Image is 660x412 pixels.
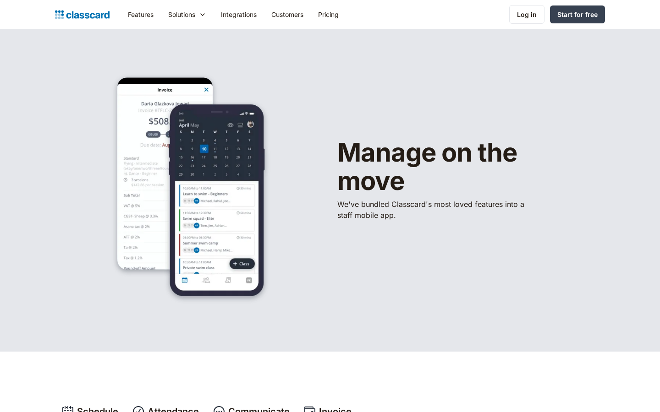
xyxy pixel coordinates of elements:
[517,10,537,19] div: Log in
[557,10,598,19] div: Start for free
[214,4,264,25] a: Integrations
[337,139,576,195] h1: Manage on the move
[55,8,110,21] a: home
[550,5,605,23] a: Start for free
[337,199,530,221] p: We've bundled ​Classcard's most loved features into a staff mobile app.
[168,10,195,19] div: Solutions
[264,4,311,25] a: Customers
[509,5,544,24] a: Log in
[311,4,346,25] a: Pricing
[121,4,161,25] a: Features
[161,4,214,25] div: Solutions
